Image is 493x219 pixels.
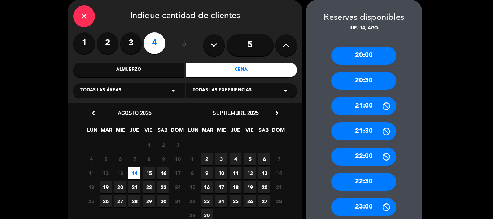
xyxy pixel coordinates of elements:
[73,5,297,27] div: Indique cantidad de clientes
[201,153,213,165] span: 2
[306,11,422,25] div: Reservas disponibles
[273,195,285,207] span: 28
[201,126,213,138] span: MAR
[331,173,396,191] div: 22:30
[143,181,155,193] span: 22
[143,167,155,179] span: 15
[157,139,169,151] span: 2
[215,126,227,138] span: MIE
[143,139,155,151] span: 1
[100,126,112,138] span: MAR
[331,148,396,166] div: 22:00
[331,198,396,216] div: 23:00
[172,181,184,193] span: 24
[215,195,227,207] span: 24
[128,181,140,193] span: 21
[230,126,241,138] span: JUE
[100,167,112,179] span: 12
[85,167,97,179] span: 11
[201,167,213,179] span: 9
[172,195,184,207] span: 31
[215,181,227,193] span: 17
[215,167,227,179] span: 10
[114,167,126,179] span: 13
[172,167,184,179] span: 17
[85,195,97,207] span: 25
[258,167,270,179] span: 13
[230,153,241,165] span: 4
[213,109,259,117] span: septiembre 2025
[258,126,270,138] span: SAB
[186,181,198,193] span: 15
[272,126,284,138] span: DOM
[100,195,112,207] span: 26
[258,153,270,165] span: 6
[143,126,154,138] span: VIE
[273,153,285,165] span: 7
[97,32,118,54] label: 2
[244,167,256,179] span: 12
[273,167,285,179] span: 14
[273,109,281,117] i: chevron_right
[187,126,199,138] span: LUN
[186,195,198,207] span: 22
[244,181,256,193] span: 19
[281,86,290,95] i: arrow_drop_down
[193,87,252,94] span: Todas las experiencias
[258,195,270,207] span: 27
[331,97,396,115] div: 21:00
[120,32,142,54] label: 3
[244,153,256,165] span: 5
[114,153,126,165] span: 6
[258,181,270,193] span: 20
[230,195,241,207] span: 25
[143,153,155,165] span: 8
[80,87,121,94] span: Todas las áreas
[100,153,112,165] span: 5
[118,109,152,117] span: agosto 2025
[201,181,213,193] span: 16
[144,32,165,54] label: 4
[85,181,97,193] span: 18
[173,32,196,58] div: ó
[85,153,97,165] span: 4
[128,195,140,207] span: 28
[186,167,198,179] span: 8
[186,153,198,165] span: 1
[172,153,184,165] span: 10
[73,32,95,54] label: 1
[80,12,88,21] i: close
[90,109,97,117] i: chevron_left
[128,153,140,165] span: 7
[114,195,126,207] span: 27
[157,126,169,138] span: SAB
[157,195,169,207] span: 30
[273,181,285,193] span: 21
[172,139,184,151] span: 3
[186,63,297,77] div: Cena
[114,126,126,138] span: MIE
[331,122,396,140] div: 21:30
[244,126,256,138] span: VIE
[230,181,241,193] span: 18
[114,181,126,193] span: 20
[143,195,155,207] span: 29
[244,195,256,207] span: 26
[157,181,169,193] span: 23
[331,47,396,65] div: 20:00
[215,153,227,165] span: 3
[169,86,178,95] i: arrow_drop_down
[306,25,422,32] div: jue. 14, ago.
[171,126,183,138] span: DOM
[128,167,140,179] span: 14
[230,167,241,179] span: 11
[100,181,112,193] span: 19
[157,167,169,179] span: 16
[201,195,213,207] span: 23
[331,72,396,90] div: 20:30
[157,153,169,165] span: 9
[128,126,140,138] span: JUE
[86,126,98,138] span: LUN
[73,63,184,77] div: Almuerzo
